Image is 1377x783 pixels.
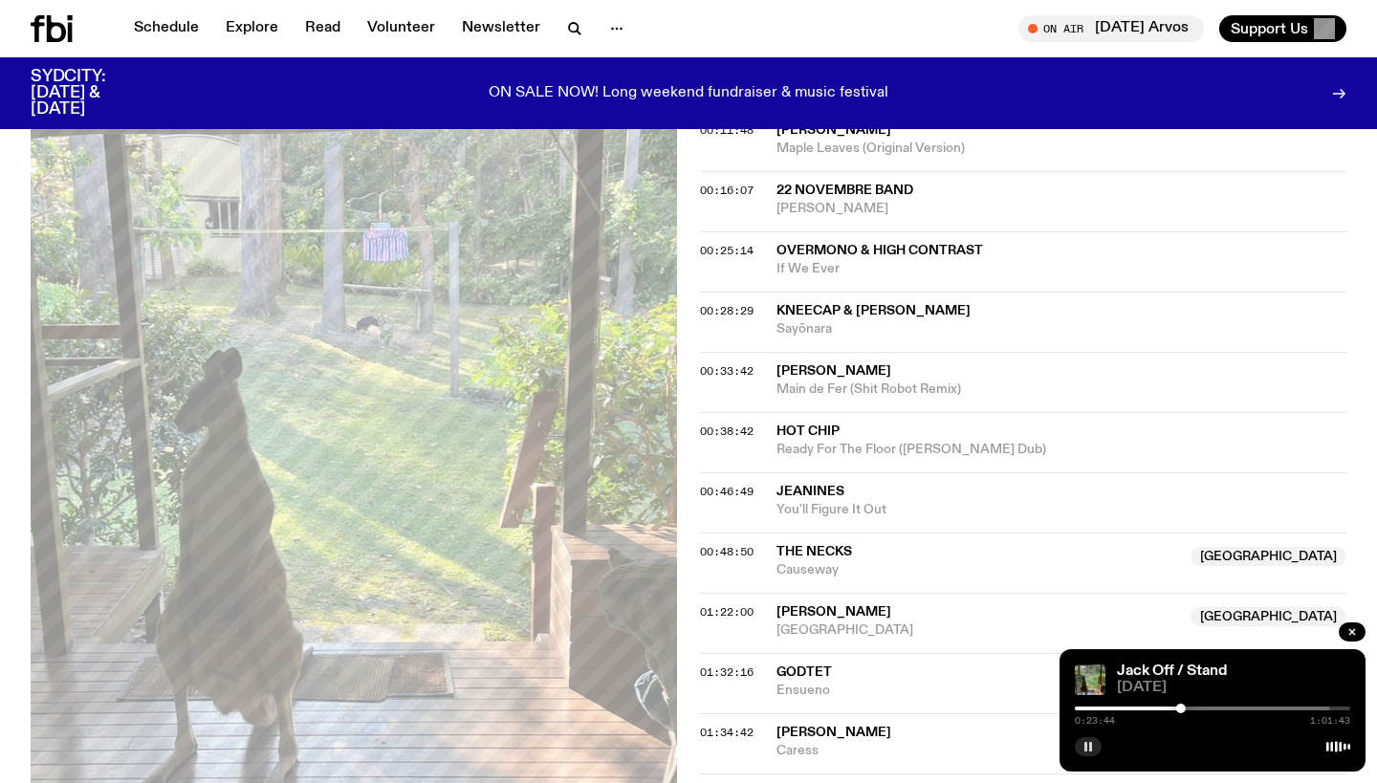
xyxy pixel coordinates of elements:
span: 00:33:42 [700,363,754,379]
button: 00:46:49 [700,487,754,497]
span: 00:48:50 [700,544,754,559]
span: [GEOGRAPHIC_DATA] [1191,547,1346,566]
button: 00:38:42 [700,426,754,437]
span: Causeway [776,561,1179,579]
a: Explore [214,15,290,42]
a: Newsletter [450,15,552,42]
span: 00:46:49 [700,484,754,499]
span: You'll Figure It Out [776,501,1346,519]
span: 01:34:42 [700,725,754,740]
span: 01:22:00 [700,604,754,620]
button: 00:25:14 [700,246,754,256]
span: 00:16:07 [700,183,754,198]
span: If We Ever [776,260,1346,278]
button: 00:11:48 [700,125,754,136]
span: [PERSON_NAME] [776,726,891,739]
span: 00:25:14 [700,243,754,258]
span: Support Us [1231,20,1308,37]
button: 00:28:29 [700,306,754,316]
span: [PERSON_NAME] [776,605,891,619]
span: [PERSON_NAME] [776,123,891,137]
button: 00:16:07 [700,185,754,196]
h3: SYDCITY: [DATE] & [DATE] [31,69,153,118]
span: [DATE] [1117,681,1350,695]
button: 01:34:42 [700,728,754,738]
img: A Kangaroo on a porch with a yard in the background [1075,664,1105,695]
span: 1:01:43 [1310,716,1350,726]
button: 01:32:16 [700,667,754,678]
span: 00:11:48 [700,122,754,138]
span: [GEOGRAPHIC_DATA] [776,621,1179,640]
span: 00:28:29 [700,303,754,318]
span: Caress [776,742,1179,760]
a: Volunteer [356,15,447,42]
span: [PERSON_NAME] [776,364,891,378]
button: 01:22:00 [700,607,754,618]
span: Ensueno [776,682,1179,700]
span: 00:38:42 [700,424,754,439]
span: Ready For The Floor ([PERSON_NAME] Dub) [776,441,1346,459]
a: Schedule [122,15,210,42]
span: Overmono & High Contrast [776,244,983,257]
button: 00:33:42 [700,366,754,377]
p: ON SALE NOW! Long weekend fundraiser & music festival [489,85,888,102]
span: [GEOGRAPHIC_DATA] [1191,607,1346,626]
button: On Air[DATE] Arvos [1018,15,1204,42]
span: [PERSON_NAME] [776,200,1346,218]
span: Godtet [776,665,832,679]
span: 01:32:16 [700,664,754,680]
span: 22 Novembre Band [776,184,913,197]
span: The Necks [776,545,852,558]
span: 0:23:44 [1075,716,1115,726]
button: 00:48:50 [700,547,754,557]
span: Hot Chip [776,424,840,438]
button: Support Us [1219,15,1346,42]
span: Jeanines [776,485,844,498]
a: Jack Off / Stand [1117,663,1227,679]
span: Sayōnara [776,320,1346,338]
span: Main de Fer (Shit Robot Remix) [776,381,1346,399]
span: Maple Leaves (Original Version) [776,140,1346,158]
span: Kneecap & [PERSON_NAME] [776,304,971,317]
a: Read [294,15,352,42]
